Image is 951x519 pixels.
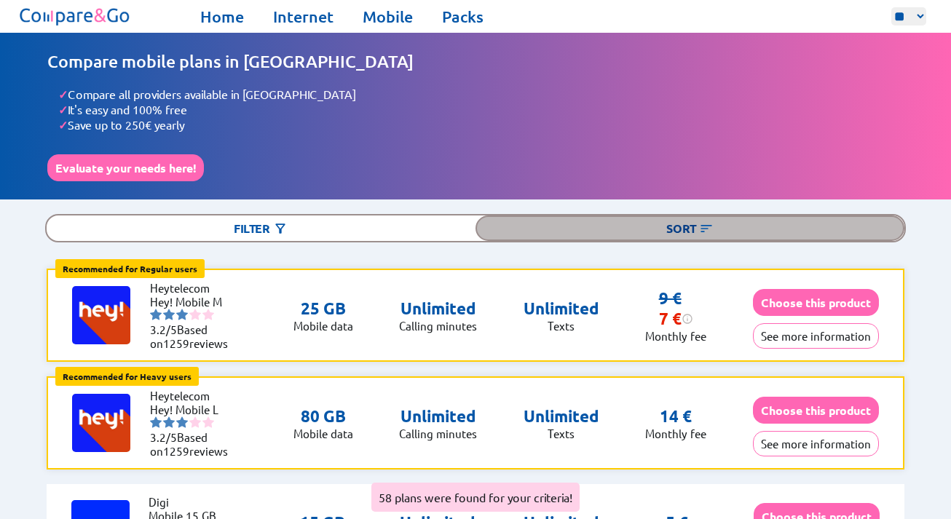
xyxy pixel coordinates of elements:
b: Recommended for Regular users [63,263,197,274]
span: ✓ [58,102,68,117]
span: 3.2/5 [150,322,177,336]
li: Digi [149,495,236,509]
p: Unlimited [399,298,477,319]
s: 9 € [659,288,682,308]
img: starnr2 [163,309,175,320]
button: Evaluate your needs here! [47,154,204,181]
img: Logo of Heytelecom [72,286,130,344]
p: Monthly fee [645,427,706,440]
div: Filter [47,215,475,241]
p: Monthly fee [645,329,706,343]
p: 14 € [660,406,692,427]
a: Packs [442,7,484,27]
a: Internet [273,7,334,27]
a: Choose this product [753,296,879,309]
img: starnr1 [150,416,162,428]
img: Logo of Compare&Go [17,4,134,29]
img: Button open the filtering menu [273,221,288,236]
a: Choose this product [753,403,879,417]
img: Button open the sorting menu [699,221,714,236]
img: starnr5 [202,309,214,320]
span: 3.2/5 [150,430,177,444]
h1: Compare mobile plans in [GEOGRAPHIC_DATA] [47,51,903,72]
img: starnr2 [163,416,175,428]
button: See more information [753,323,879,349]
button: Choose this product [753,289,879,316]
p: Mobile data [293,319,353,333]
p: Calling minutes [399,427,477,440]
div: 7 € [659,309,693,329]
a: See more information [753,329,879,343]
li: Based on reviews [150,430,237,458]
p: Calling minutes [399,319,477,333]
li: Hey! Mobile L [150,403,237,416]
span: ✓ [58,87,68,102]
img: starnr4 [189,416,201,428]
img: starnr5 [202,416,214,428]
img: starnr4 [189,309,201,320]
li: Heytelecom [150,389,237,403]
img: starnr1 [150,309,162,320]
img: starnr3 [176,309,188,320]
div: Sort [475,215,904,241]
li: It's easy and 100% free [58,102,903,117]
li: Compare all providers available in [GEOGRAPHIC_DATA] [58,87,903,102]
p: Unlimited [524,406,599,427]
span: ✓ [58,117,68,132]
li: Save up to 250€ yearly [58,117,903,132]
li: Based on reviews [150,322,237,350]
p: Unlimited [399,406,477,427]
li: Hey! Mobile M [150,295,237,309]
p: Texts [524,319,599,333]
a: See more information [753,437,879,451]
b: Recommended for Heavy users [63,371,192,382]
img: Logo of Heytelecom [72,394,130,452]
p: Unlimited [524,298,599,319]
p: 80 GB [293,406,353,427]
img: starnr3 [176,416,188,428]
a: Home [200,7,244,27]
li: Heytelecom [150,281,237,295]
a: Mobile [363,7,413,27]
p: Texts [524,427,599,440]
span: 1259 [163,336,189,350]
button: See more information [753,431,879,456]
img: information [682,313,693,325]
p: Mobile data [293,427,353,440]
div: 58 plans were found for your criteria! [371,483,580,512]
p: 25 GB [293,298,353,319]
span: 1259 [163,444,189,458]
button: Choose this product [753,397,879,424]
